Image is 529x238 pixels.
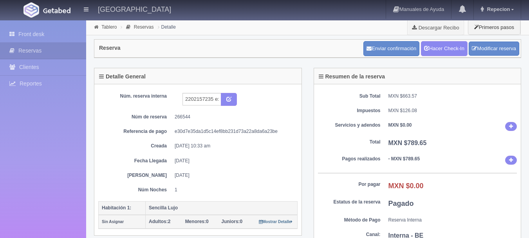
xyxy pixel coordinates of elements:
dd: [DATE] [175,158,292,164]
dt: Creada [104,143,167,149]
span: Repecion [485,6,510,12]
img: Getabed [23,2,39,18]
strong: Menores: [185,219,206,224]
b: MXN $0.00 [388,182,424,190]
dt: Pagos realizados [318,156,381,162]
h4: Reserva [99,45,121,51]
h4: [GEOGRAPHIC_DATA] [98,4,171,14]
dt: Referencia de pago [104,128,167,135]
a: Hacer Check-In [421,41,468,56]
b: MXN $789.65 [388,140,427,146]
dd: Reserva Interna [388,217,517,223]
span: 0 [185,219,209,224]
b: - MXN $789.65 [388,156,420,162]
a: Descargar Recibo [408,20,464,35]
dt: Sub Total [318,93,381,100]
dd: 266544 [175,114,292,120]
dt: Estatus de la reserva [318,199,381,205]
dt: Total [318,139,381,145]
small: Sin Asignar [102,220,124,224]
dt: Canal: [318,231,381,238]
dt: Servicios y adendos [318,122,381,129]
dd: [DATE] 10:33 am [175,143,292,149]
dt: Núm Noches [104,187,167,193]
a: Modificar reserva [469,42,519,56]
small: Mostrar Detalle [259,220,293,224]
dt: Impuestos [318,107,381,114]
dt: Núm. reserva interna [104,93,167,100]
li: Detalle [156,23,178,31]
a: Mostrar Detalle [259,219,293,224]
span: 0 [221,219,242,224]
a: Reservas [134,24,154,30]
dd: [DATE] [175,172,292,179]
button: Enviar confirmación [363,41,419,56]
th: Sencilla Lujo [146,201,298,215]
dt: Fecha Llegada [104,158,167,164]
h4: Resumen de la reserva [319,74,385,80]
button: Primeros pasos [468,20,520,35]
b: MXN $0.00 [388,122,412,128]
dt: Método de Pago [318,217,381,223]
img: Getabed [43,7,70,13]
dt: [PERSON_NAME] [104,172,167,179]
b: Pagado [388,200,414,207]
strong: Juniors: [221,219,240,224]
span: 2 [149,219,170,224]
a: Tablero [101,24,117,30]
dd: MXN $126.08 [388,107,517,114]
strong: Adultos: [149,219,168,224]
dd: MXN $663.57 [388,93,517,100]
h4: Detalle General [99,74,146,80]
dd: e30d7e35da1d5c14ef8bb231d73a22a8da6a23be [175,128,292,135]
b: Habitación 1: [102,205,131,211]
dd: 1 [175,187,292,193]
dt: Por pagar [318,181,381,188]
dt: Núm de reserva [104,114,167,120]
